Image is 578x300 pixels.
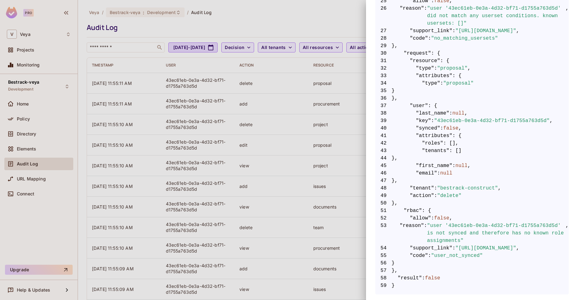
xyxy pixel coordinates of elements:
span: null [440,170,452,177]
span: : [] [449,147,461,155]
span: , [465,110,468,117]
span: 44 [375,155,392,162]
span: : [428,252,431,259]
span: "key" [416,117,431,125]
span: null [452,110,465,117]
span: "reason" [400,5,424,27]
span: "request" [404,50,431,57]
span: 55 [375,252,392,259]
span: "43ec61eb-0e3a-4d32-bf71-d1755a763d5d" [434,117,550,125]
span: "tenant" [410,184,434,192]
span: }, [375,42,569,50]
span: 51 [375,207,392,214]
span: "allow" [410,214,431,222]
span: }, [375,267,569,274]
span: "support_link" [410,244,453,252]
span: "support_link" [410,27,453,35]
span: 33 [375,72,392,80]
span: 41 [375,132,392,140]
span: false [425,274,440,282]
span: "delete" [437,192,461,199]
span: "result" [398,274,422,282]
span: 34 [375,80,392,87]
span: "user" [410,102,428,110]
span: "bestrack-construct" [437,184,498,192]
span: : [452,162,455,170]
span: "rbac" [404,207,422,214]
span: 39 [375,117,392,125]
span: 26 [375,5,392,27]
span: "code" [410,252,428,259]
span: "user '43ec61eb-0e3a-4d32-bf71-d1755a763d5d' is not synced and therefore has no known role assign... [427,222,566,244]
span: "attributes" [416,132,452,140]
span: 36 [375,95,392,102]
span: "attributes" [416,72,452,80]
span: : [434,184,437,192]
span: 43 [375,147,392,155]
span: 47 [375,177,392,184]
span: 32 [375,65,392,72]
span: : { [452,72,461,80]
span: 59 [375,282,392,289]
span: "type" [422,80,441,87]
span: : { [440,57,449,65]
span: : [452,27,455,35]
span: }, [375,95,569,102]
span: "[URL][DOMAIN_NAME]" [455,27,516,35]
span: false [443,125,459,132]
span: 57 [375,267,392,274]
span: 49 [375,192,392,199]
span: 29 [375,42,392,50]
span: } [375,87,569,95]
span: "resource" [410,57,441,65]
span: }, [375,177,569,184]
span: 31 [375,57,392,65]
span: "first_name" [416,162,452,170]
span: 46 [375,170,392,177]
span: "roles" [422,140,443,147]
span: , [516,244,519,252]
span: : [422,274,425,282]
span: : [424,222,427,244]
span: 40 [375,125,392,132]
span: "no_matching_usersets" [431,35,498,42]
span: 54 [375,244,392,252]
span: , [468,162,471,170]
span: "reason" [400,222,424,244]
span: , [449,214,452,222]
span: "[URL][DOMAIN_NAME]" [455,244,516,252]
span: } [375,259,569,267]
span: : [440,125,443,132]
span: , [566,5,569,27]
span: "last_name" [416,110,449,117]
span: } [375,282,569,289]
span: : [449,110,452,117]
span: 45 [375,162,392,170]
span: , [468,65,471,72]
span: 38 [375,110,392,117]
span: }, [375,199,569,207]
span: "proposal" [437,65,468,72]
span: 37 [375,102,392,110]
span: , [550,117,553,125]
span: , [516,27,519,35]
span: : [434,65,437,72]
span: 28 [375,35,392,42]
span: , [498,184,501,192]
span: , [459,125,462,132]
span: : [440,80,443,87]
span: "user '43ec61eb-0e3a-4d32-bf71-d1755a763d5d' did not match any userset conditions. known usersets... [427,5,566,27]
span: : { [428,102,437,110]
span: , [566,222,569,244]
span: "email" [416,170,437,177]
span: : [431,117,434,125]
span: : [434,192,437,199]
span: : [437,170,440,177]
span: "code" [410,35,428,42]
span: 42 [375,140,392,147]
span: : [], [443,140,459,147]
span: : [452,244,455,252]
span: 53 [375,222,392,244]
span: }, [375,155,569,162]
span: "tenants" [422,147,450,155]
